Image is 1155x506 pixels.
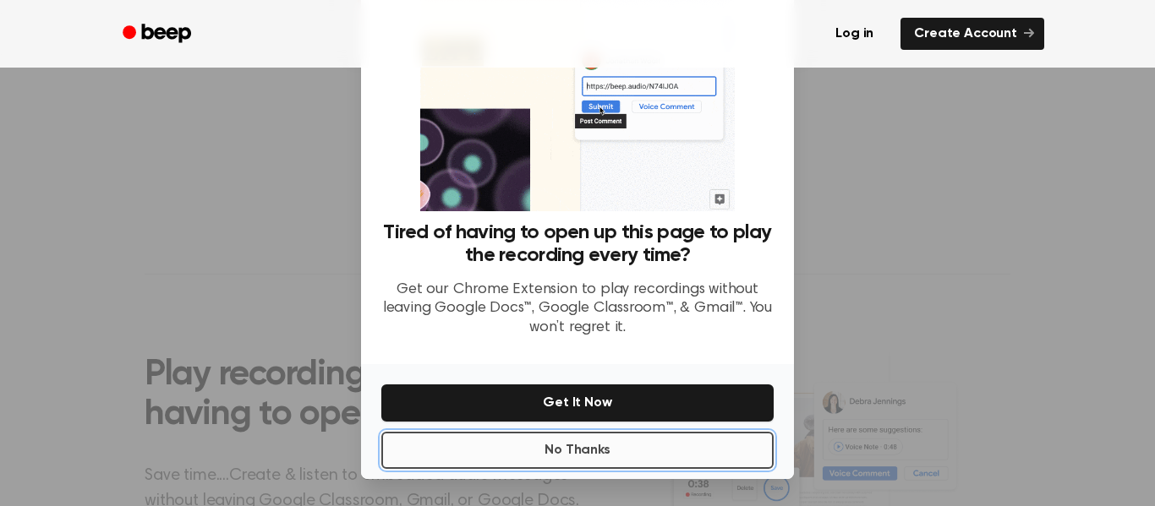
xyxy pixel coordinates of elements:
h3: Tired of having to open up this page to play the recording every time? [381,221,774,267]
a: Beep [111,18,206,51]
button: No Thanks [381,432,774,469]
p: Get our Chrome Extension to play recordings without leaving Google Docs™, Google Classroom™, & Gm... [381,280,774,338]
a: Create Account [900,18,1044,50]
button: Get It Now [381,384,774,422]
a: Log in [818,14,890,53]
